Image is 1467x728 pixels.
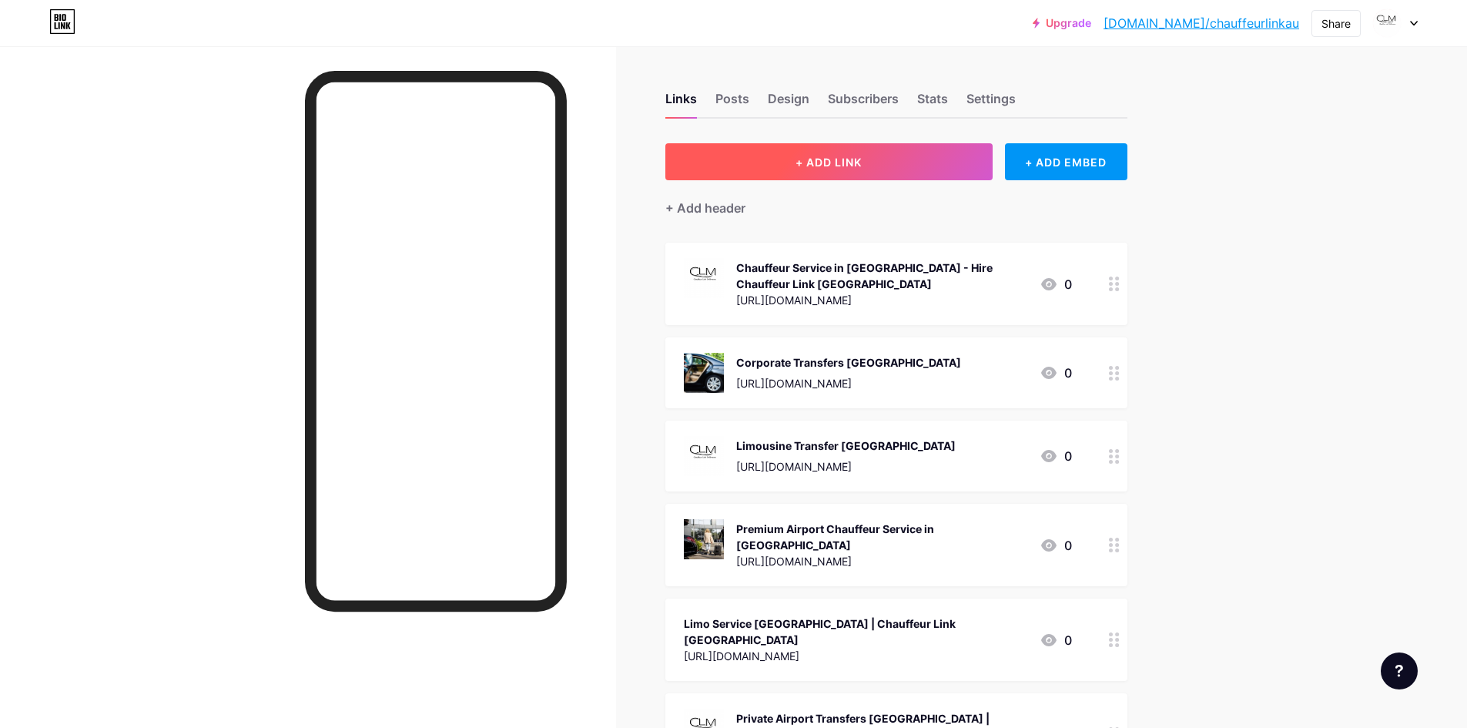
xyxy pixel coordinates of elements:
img: Chris [1372,8,1402,38]
div: [URL][DOMAIN_NAME] [736,375,961,391]
div: 0 [1040,536,1072,555]
div: Limousine Transfer [GEOGRAPHIC_DATA] [736,438,956,454]
div: Subscribers [828,89,899,117]
div: Settings [966,89,1016,117]
div: Links [665,89,697,117]
div: 0 [1040,275,1072,294]
div: [URL][DOMAIN_NAME] [736,553,1027,569]
div: Design [768,89,809,117]
div: Premium Airport Chauffeur Service in [GEOGRAPHIC_DATA] [736,521,1027,553]
div: [URL][DOMAIN_NAME] [684,648,1027,664]
a: [DOMAIN_NAME]/chauffeurlinkau [1104,14,1299,32]
span: + ADD LINK [795,156,862,169]
a: Upgrade [1033,17,1091,29]
img: Chauffeur Service in Melbourne - Hire Chauffeur Link Melbourne [684,258,724,298]
img: Corporate Transfers Melbourne [684,353,724,393]
div: Corporate Transfers [GEOGRAPHIC_DATA] [736,354,961,371]
div: Share [1321,15,1351,32]
div: + Add header [665,199,745,217]
div: [URL][DOMAIN_NAME] [736,292,1027,308]
div: + ADD EMBED [1005,143,1127,180]
div: [URL][DOMAIN_NAME] [736,458,956,475]
div: Posts [715,89,749,117]
div: Limo Service [GEOGRAPHIC_DATA] | Chauffeur Link [GEOGRAPHIC_DATA] [684,616,1027,648]
div: 0 [1040,364,1072,382]
div: 0 [1040,631,1072,649]
div: 0 [1040,447,1072,465]
img: Limousine Transfer Melbourne Airport [684,436,724,476]
div: Stats [917,89,948,117]
button: + ADD LINK [665,143,993,180]
img: Premium Airport Chauffeur Service in Melbourne [684,519,724,559]
div: Chauffeur Service in [GEOGRAPHIC_DATA] - Hire Chauffeur Link [GEOGRAPHIC_DATA] [736,260,1027,292]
